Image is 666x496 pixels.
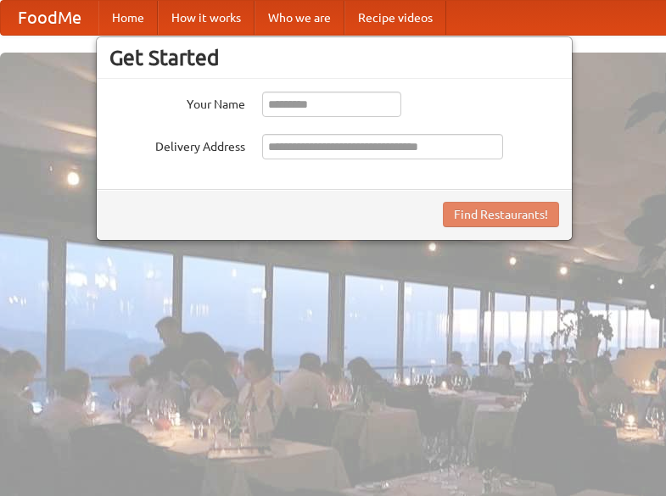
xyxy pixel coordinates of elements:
[98,1,158,35] a: Home
[344,1,446,35] a: Recipe videos
[109,92,245,113] label: Your Name
[443,202,559,227] button: Find Restaurants!
[158,1,255,35] a: How it works
[255,1,344,35] a: Who we are
[109,134,245,155] label: Delivery Address
[109,45,559,70] h3: Get Started
[1,1,98,35] a: FoodMe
